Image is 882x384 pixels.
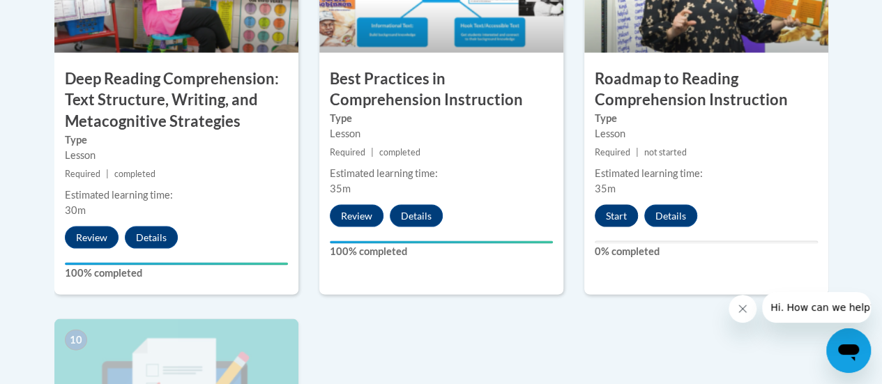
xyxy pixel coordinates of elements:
[330,244,553,259] label: 100% completed
[762,292,871,323] iframe: Message from company
[319,68,563,112] h3: Best Practices in Comprehension Instruction
[595,166,818,181] div: Estimated learning time:
[125,226,178,249] button: Details
[330,166,553,181] div: Estimated learning time:
[826,328,871,373] iframe: Button to launch messaging window
[644,147,687,158] span: not started
[330,147,365,158] span: Required
[65,226,119,249] button: Review
[379,147,420,158] span: completed
[595,126,818,141] div: Lesson
[65,187,288,203] div: Estimated learning time:
[65,132,288,148] label: Type
[595,183,616,194] span: 35m
[65,263,288,266] div: Your progress
[330,111,553,126] label: Type
[729,295,756,323] iframe: Close message
[65,330,87,351] span: 10
[584,68,828,112] h3: Roadmap to Reading Comprehension Instruction
[330,205,383,227] button: Review
[595,111,818,126] label: Type
[65,204,86,216] span: 30m
[65,148,288,163] div: Lesson
[114,169,155,179] span: completed
[644,205,697,227] button: Details
[330,183,351,194] span: 35m
[330,241,553,244] div: Your progress
[390,205,443,227] button: Details
[106,169,109,179] span: |
[54,68,298,132] h3: Deep Reading Comprehension: Text Structure, Writing, and Metacognitive Strategies
[330,126,553,141] div: Lesson
[595,205,638,227] button: Start
[636,147,639,158] span: |
[371,147,374,158] span: |
[65,169,100,179] span: Required
[595,147,630,158] span: Required
[595,244,818,259] label: 0% completed
[8,10,113,21] span: Hi. How can we help?
[65,266,288,281] label: 100% completed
